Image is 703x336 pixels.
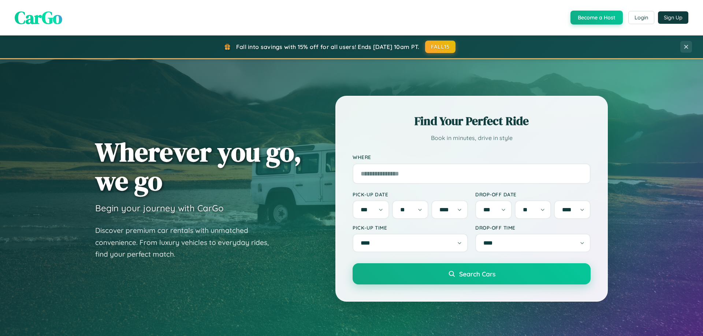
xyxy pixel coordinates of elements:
button: Login [628,11,654,24]
label: Pick-up Time [353,224,468,231]
h3: Begin your journey with CarGo [95,203,224,214]
p: Book in minutes, drive in style [353,133,591,143]
button: FALL15 [425,41,456,53]
span: CarGo [15,5,62,30]
p: Discover premium car rentals with unmatched convenience. From luxury vehicles to everyday rides, ... [95,224,278,260]
button: Sign Up [658,11,688,24]
span: Fall into savings with 15% off for all users! Ends [DATE] 10am PT. [236,43,420,50]
label: Drop-off Time [475,224,591,231]
button: Search Cars [353,263,591,284]
h2: Find Your Perfect Ride [353,113,591,129]
label: Pick-up Date [353,191,468,197]
label: Where [353,154,591,161]
span: Search Cars [459,270,495,278]
button: Become a Host [570,11,623,24]
h1: Wherever you go, we go [95,137,302,195]
label: Drop-off Date [475,191,591,197]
